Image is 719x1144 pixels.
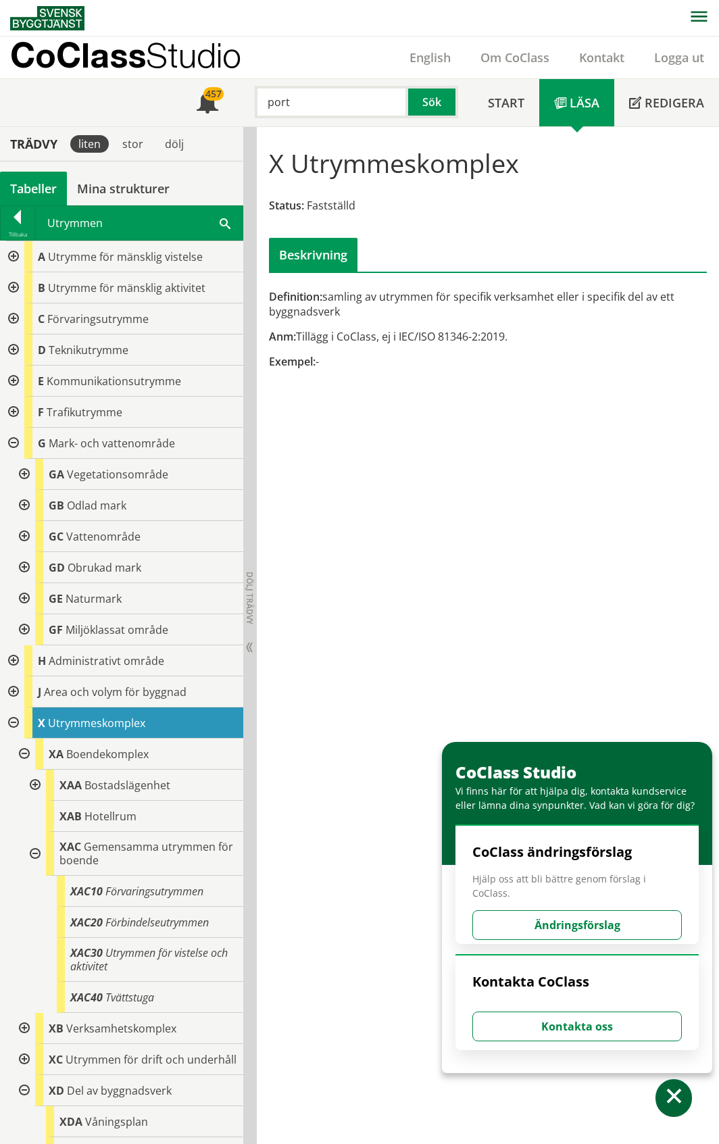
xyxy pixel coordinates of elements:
span: Dölj trädvy [244,572,255,624]
a: CoClassStudio [10,36,270,78]
span: Definition: [269,289,322,304]
span: XAC30 [70,945,103,960]
span: Exempel: [269,354,316,369]
span: X [38,716,45,730]
span: Start [488,95,524,111]
span: Utrymmen för vistelse och aktivitet [70,945,228,974]
span: Status: [269,198,304,213]
span: Utrymme för mänsklig aktivitet [48,280,205,295]
span: Våningsplan [85,1114,148,1129]
span: XD [49,1083,64,1098]
div: Tillägg i CoClass, ej i IEC/ISO 81346-2:2019. [269,329,707,344]
a: Start [473,79,539,126]
span: XAB [59,809,82,824]
span: Förvaringsutrymme [47,312,149,326]
span: Utrymme för mänsklig vistelse [48,249,203,264]
span: Vattenområde [66,529,141,544]
span: G [38,436,46,451]
div: Beskrivning [269,238,357,272]
a: Om CoClass [466,49,564,66]
h4: CoClass ändringsförslag [472,843,682,861]
span: Del av byggnadsverk [67,1083,172,1098]
div: - [269,354,707,369]
span: Anm: [269,329,296,344]
a: Redigera [614,79,719,126]
div: Utrymmen [35,206,243,240]
span: XA [49,747,64,762]
img: Svensk Byggtjänst [10,6,84,30]
span: Tvättstuga [105,990,154,1005]
span: Notifikationer [197,93,218,115]
span: XAC [59,839,81,854]
span: GA [49,467,64,482]
span: Förbindelseutrymmen [105,915,209,930]
span: Mark- och vattenområde [49,436,175,451]
span: D [38,343,46,357]
span: A [38,249,45,264]
span: XAC40 [70,990,103,1005]
span: B [38,280,45,295]
span: F [38,405,44,420]
div: 457 [203,87,224,101]
span: Miljöklassat område [66,622,168,637]
span: Vegetationsområde [67,467,168,482]
span: Area och volym för byggnad [44,685,187,699]
button: Sök [408,86,458,118]
span: Bostadslägenhet [84,778,170,793]
input: Sök [255,86,408,118]
a: Logga ut [639,49,719,66]
p: CoClass [10,47,241,63]
div: Trädvy [3,136,65,151]
span: GD [49,560,65,575]
span: Förvaringsutrymmen [105,884,203,899]
h1: X Utrymmeskomplex [269,148,519,178]
span: XAA [59,778,82,793]
div: liten [70,135,109,153]
div: samling av utrymmen för specifik verksamhet eller i specifik del av ett byggnadsverk [269,289,707,319]
span: GE [49,591,63,606]
span: Studio [146,35,241,75]
span: Trafikutrymme [47,405,122,420]
h4: Kontakta CoClass [472,973,682,991]
span: Hotellrum [84,809,137,824]
span: E [38,374,44,389]
span: GF [49,622,63,637]
span: H [38,653,46,668]
span: Läsa [570,95,599,111]
span: J [38,685,41,699]
span: Utrymmeskomplex [48,716,145,730]
span: Utrymmen för drift och underhåll [66,1052,237,1067]
span: Odlad mark [67,498,126,513]
span: XAC20 [70,915,103,930]
button: Ändringsförslag [472,910,682,940]
span: GC [49,529,64,544]
span: XB [49,1021,64,1036]
span: XAC10 [70,884,103,899]
span: XC [49,1052,63,1067]
span: Teknikutrymme [49,343,128,357]
span: Fastställd [307,198,355,213]
span: XDA [59,1114,82,1129]
span: Sök i tabellen [220,216,230,230]
span: Verksamhetskomplex [66,1021,176,1036]
a: Kontakt [564,49,639,66]
span: GB [49,498,64,513]
div: Vi finns här för att hjälpa dig, kontakta kundservice eller lämna dina synpunkter. Vad kan vi gör... [455,784,705,812]
span: CoClass Studio [455,761,576,783]
span: C [38,312,45,326]
a: Läsa [539,79,614,126]
a: Kontakta oss [472,1019,682,1034]
span: Naturmark [66,591,122,606]
div: dölj [157,135,192,153]
span: Gemensamma utrymmen för boende [59,839,233,868]
a: Mina strukturer [67,172,180,205]
span: Hjälp oss att bli bättre genom förslag i CoClass. [472,872,682,900]
span: Administrativt område [49,653,164,668]
div: Tillbaka [1,229,34,240]
span: Boendekomplex [66,747,149,762]
span: Kommunikationsutrymme [47,374,181,389]
a: English [395,49,466,66]
span: Obrukad mark [68,560,141,575]
button: Kontakta oss [472,1012,682,1041]
div: stor [114,135,151,153]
